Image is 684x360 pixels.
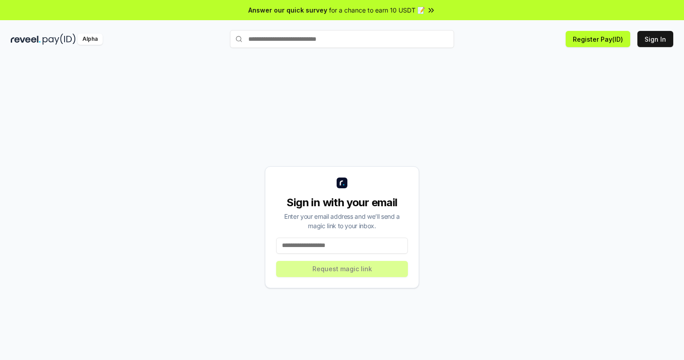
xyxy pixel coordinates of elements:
img: logo_small [337,178,347,188]
div: Enter your email address and we’ll send a magic link to your inbox. [276,212,408,230]
img: reveel_dark [11,34,41,45]
span: for a chance to earn 10 USDT 📝 [329,5,425,15]
button: Sign In [637,31,673,47]
span: Answer our quick survey [248,5,327,15]
div: Alpha [78,34,103,45]
img: pay_id [43,34,76,45]
div: Sign in with your email [276,195,408,210]
button: Register Pay(ID) [566,31,630,47]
